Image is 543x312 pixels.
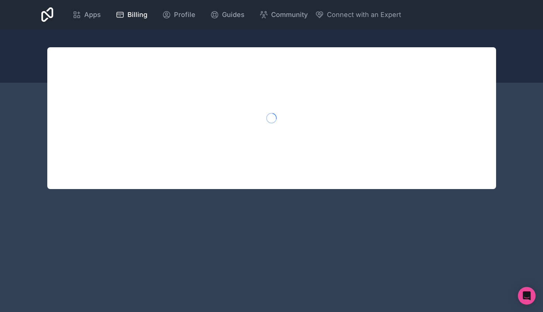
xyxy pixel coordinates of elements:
[110,7,153,23] a: Billing
[156,7,201,23] a: Profile
[518,287,536,305] div: Open Intercom Messenger
[222,10,245,20] span: Guides
[315,10,401,20] button: Connect with an Expert
[66,7,107,23] a: Apps
[174,10,195,20] span: Profile
[127,10,147,20] span: Billing
[271,10,308,20] span: Community
[204,7,250,23] a: Guides
[253,7,314,23] a: Community
[84,10,101,20] span: Apps
[327,10,401,20] span: Connect with an Expert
